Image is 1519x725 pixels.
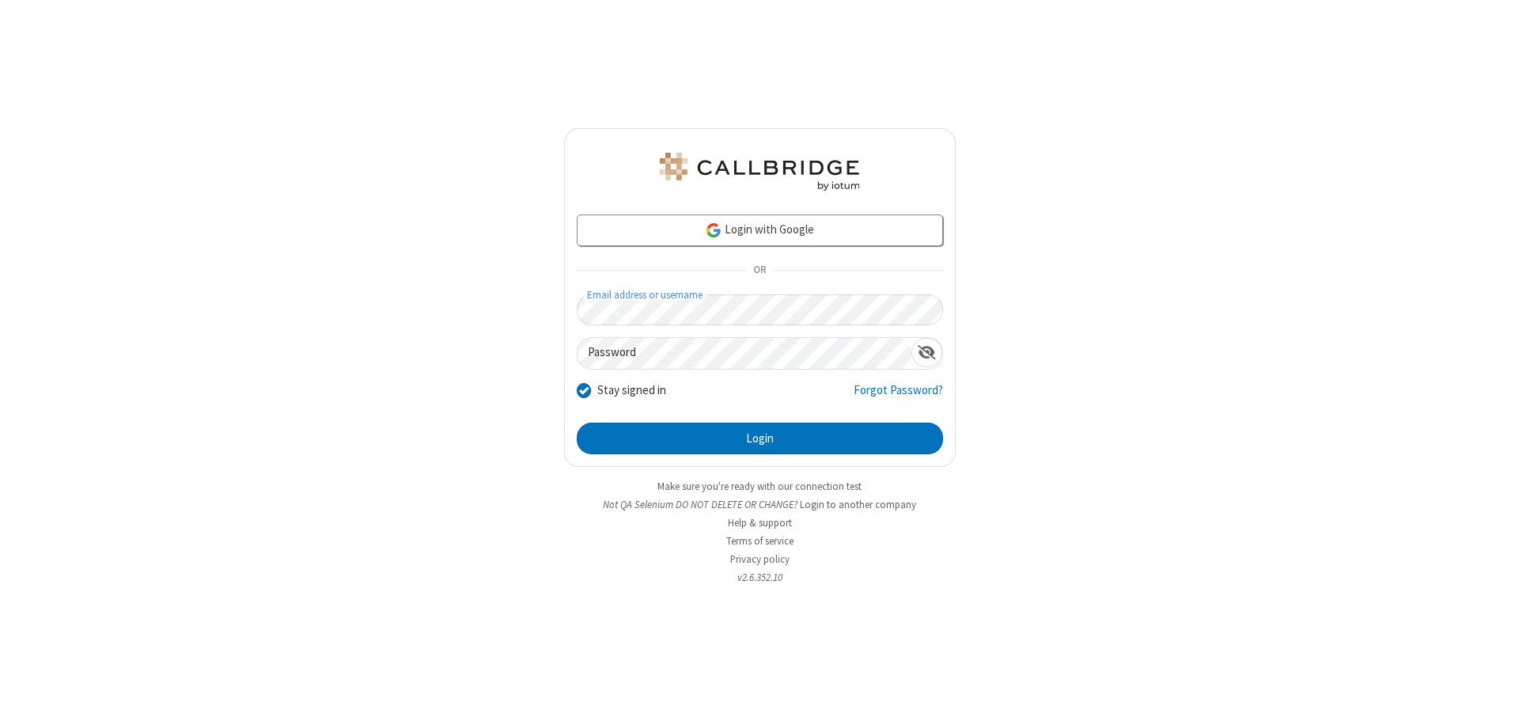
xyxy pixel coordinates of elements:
li: Not QA Selenium DO NOT DELETE OR CHANGE? [564,497,956,512]
span: OR [747,260,772,282]
button: Login [577,423,943,454]
a: Login with Google [577,214,943,246]
button: Login to another company [800,497,916,512]
label: Stay signed in [597,381,666,400]
a: Forgot Password? [854,381,943,412]
a: Terms of service [726,534,794,548]
li: v2.6.352.10 [564,570,956,585]
a: Privacy policy [730,552,790,566]
div: Show password [911,338,942,367]
a: Help & support [728,516,792,530]
input: Password [578,338,911,369]
a: Make sure you're ready with our connection test [657,480,862,493]
img: QA Selenium DO NOT DELETE OR CHANGE [657,153,862,191]
img: google-icon.png [705,222,722,239]
input: Email address or username [577,294,943,325]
